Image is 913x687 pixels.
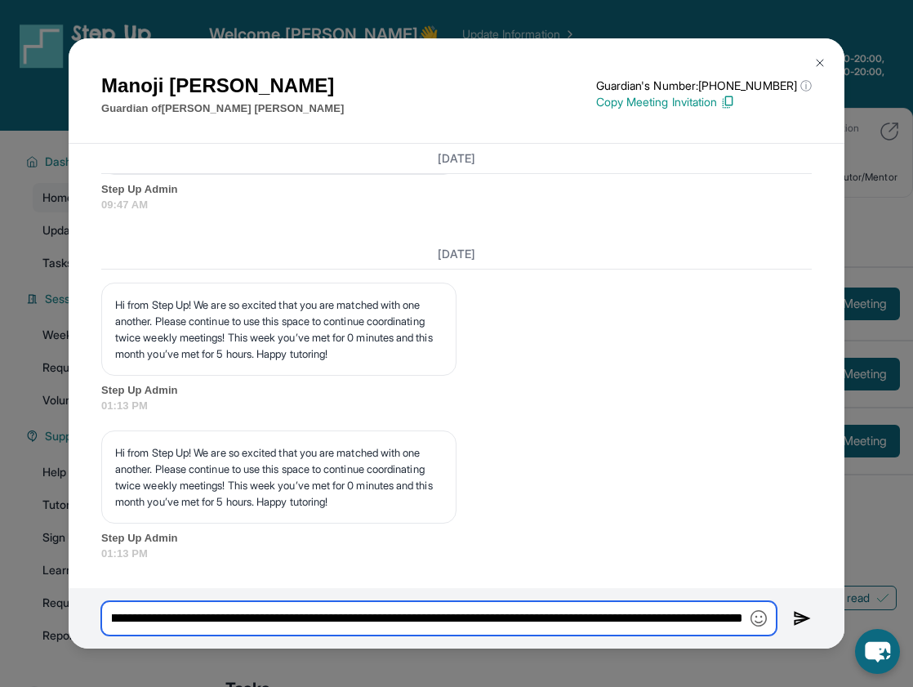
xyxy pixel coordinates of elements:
h1: Manoji [PERSON_NAME] [101,71,344,100]
p: Hi from Step Up! We are so excited that you are matched with one another. Please continue to use ... [115,444,443,510]
p: Guardian of [PERSON_NAME] [PERSON_NAME] [101,100,344,117]
span: Step Up Admin [101,382,812,399]
p: Hi from Step Up! We are so excited that you are matched with one another. Please continue to use ... [115,297,443,362]
img: Emoji [750,610,767,627]
span: 01:13 PM [101,546,812,562]
span: 01:13 PM [101,398,812,414]
p: Copy Meeting Invitation [596,94,812,110]
span: Step Up Admin [101,181,812,198]
img: Close Icon [813,56,826,69]
span: 09:47 AM [101,197,812,213]
span: ⓘ [800,78,812,94]
span: Step Up Admin [101,530,812,546]
h3: [DATE] [101,150,812,167]
p: Guardian's Number: [PHONE_NUMBER] [596,78,812,94]
h3: [DATE] [101,246,812,262]
img: Send icon [793,609,812,628]
img: Copy Icon [720,95,735,109]
button: chat-button [855,629,900,674]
